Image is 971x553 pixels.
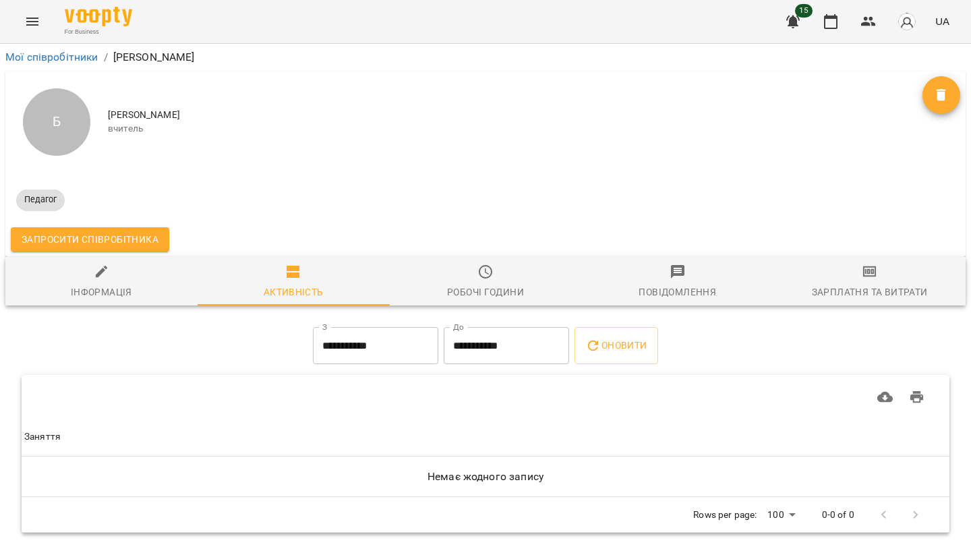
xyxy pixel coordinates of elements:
[812,284,928,300] div: Зарплатня та Витрати
[23,88,90,156] div: Б
[24,429,61,445] div: Sort
[447,284,524,300] div: Робочі години
[922,76,960,114] button: Видалити
[24,429,947,445] span: Заняття
[65,28,132,36] span: For Business
[108,109,922,122] span: [PERSON_NAME]
[795,4,813,18] span: 15
[901,381,933,413] button: Друк
[5,49,966,65] nav: breadcrumb
[639,284,716,300] div: Повідомлення
[930,9,955,34] button: UA
[575,327,657,365] button: Оновити
[16,194,65,206] span: Педагог
[16,5,49,38] button: Menu
[869,381,902,413] button: Завантажити CSV
[108,122,922,136] span: вчитель
[113,49,195,65] p: [PERSON_NAME]
[898,12,916,31] img: avatar_s.png
[693,508,757,522] p: Rows per page:
[65,7,132,26] img: Voopty Logo
[822,508,854,522] p: 0-0 of 0
[585,337,647,353] span: Оновити
[935,14,949,28] span: UA
[22,231,158,248] span: Запросити співробітника
[104,49,108,65] li: /
[71,284,132,300] div: Інформація
[24,429,61,445] div: Заняття
[5,51,98,63] a: Мої співробітники
[264,284,324,300] div: Активність
[22,375,949,418] div: Table Toolbar
[11,227,169,252] button: Запросити співробітника
[24,467,947,486] h6: Немає жодного запису
[762,505,800,525] div: 100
